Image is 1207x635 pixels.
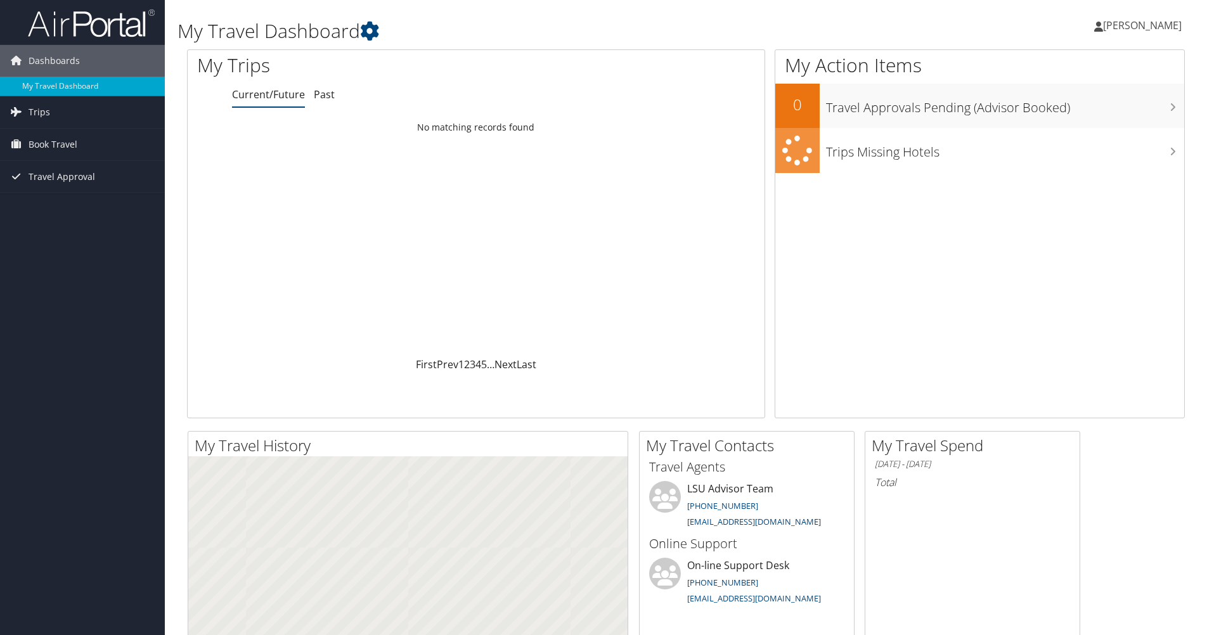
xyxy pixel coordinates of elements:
[29,45,80,77] span: Dashboards
[487,357,494,371] span: …
[416,357,437,371] a: First
[494,357,517,371] a: Next
[649,535,844,553] h3: Online Support
[29,161,95,193] span: Travel Approval
[188,116,765,139] td: No matching records found
[1094,6,1194,44] a: [PERSON_NAME]
[1103,18,1182,32] span: [PERSON_NAME]
[29,96,50,128] span: Trips
[314,87,335,101] a: Past
[475,357,481,371] a: 4
[687,516,821,527] a: [EMAIL_ADDRESS][DOMAIN_NAME]
[470,357,475,371] a: 3
[775,84,1184,128] a: 0Travel Approvals Pending (Advisor Booked)
[197,52,515,79] h1: My Trips
[28,8,155,38] img: airportal-logo.png
[826,137,1184,161] h3: Trips Missing Hotels
[687,593,821,604] a: [EMAIL_ADDRESS][DOMAIN_NAME]
[177,18,855,44] h1: My Travel Dashboard
[437,357,458,371] a: Prev
[232,87,305,101] a: Current/Future
[464,357,470,371] a: 2
[643,481,851,533] li: LSU Advisor Team
[775,94,820,115] h2: 0
[481,357,487,371] a: 5
[195,435,628,456] h2: My Travel History
[875,475,1070,489] h6: Total
[775,52,1184,79] h1: My Action Items
[643,558,851,610] li: On-line Support Desk
[458,357,464,371] a: 1
[875,458,1070,470] h6: [DATE] - [DATE]
[649,458,844,476] h3: Travel Agents
[775,128,1184,173] a: Trips Missing Hotels
[687,577,758,588] a: [PHONE_NUMBER]
[826,93,1184,117] h3: Travel Approvals Pending (Advisor Booked)
[872,435,1080,456] h2: My Travel Spend
[646,435,854,456] h2: My Travel Contacts
[29,129,77,160] span: Book Travel
[517,357,536,371] a: Last
[687,500,758,511] a: [PHONE_NUMBER]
